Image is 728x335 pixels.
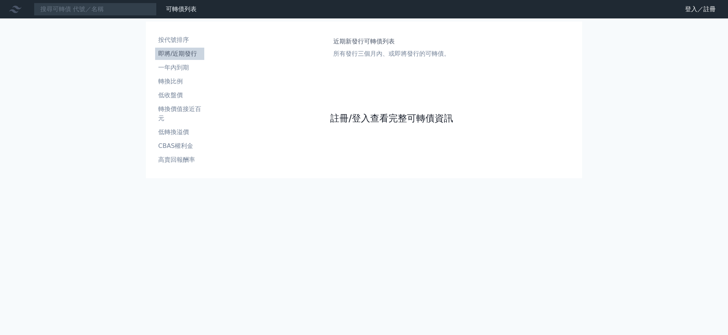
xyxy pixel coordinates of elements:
li: 轉換價值接近百元 [155,104,204,123]
a: 低收盤價 [155,89,204,101]
li: CBAS權利金 [155,141,204,151]
li: 按代號排序 [155,35,204,45]
p: 所有發行三個月內、或即將發行的可轉債。 [333,49,450,58]
a: 即將/近期發行 [155,48,204,60]
a: 轉換比例 [155,75,204,88]
a: 一年內到期 [155,61,204,74]
h1: 近期新發行可轉債列表 [333,37,450,46]
a: 轉換價值接近百元 [155,103,204,124]
li: 一年內到期 [155,63,204,72]
a: 按代號排序 [155,34,204,46]
a: CBAS權利金 [155,140,204,152]
li: 低收盤價 [155,91,204,100]
a: 註冊/登入查看完整可轉債資訊 [330,112,453,124]
li: 即將/近期發行 [155,49,204,58]
input: 搜尋可轉債 代號／名稱 [34,3,157,16]
a: 低轉換溢價 [155,126,204,138]
li: 轉換比例 [155,77,204,86]
li: 低轉換溢價 [155,128,204,137]
a: 高賣回報酬率 [155,154,204,166]
a: 登入／註冊 [679,3,722,15]
a: 可轉債列表 [166,5,197,13]
li: 高賣回報酬率 [155,155,204,164]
